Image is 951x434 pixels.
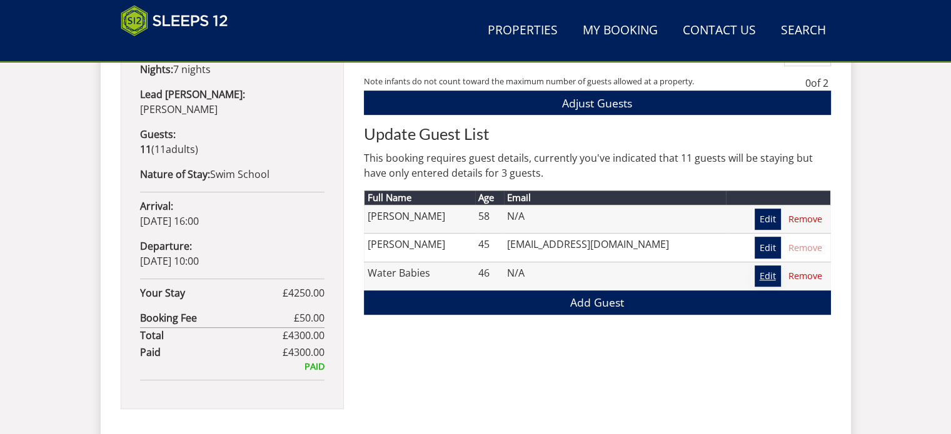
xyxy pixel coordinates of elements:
th: Full Name [364,190,475,205]
span: £ [283,285,325,300]
span: [PERSON_NAME] [140,102,218,116]
p: [DATE] 16:00 [140,199,325,229]
strong: Paid [140,345,283,360]
td: 46 [475,262,504,290]
a: Edit [755,237,781,258]
span: £ [283,328,325,343]
a: Edit [755,209,781,230]
span: s [190,142,195,156]
div: of 2 [803,76,831,91]
td: N/A [504,262,726,290]
strong: Nature of Stay: [140,167,210,181]
p: 7 nights [140,62,325,77]
strong: Total [140,328,283,343]
td: [PERSON_NAME] [364,205,475,233]
span: ( ) [140,142,198,156]
div: PAID [140,360,325,373]
h2: Update Guest List [364,125,831,142]
p: Swim School [140,167,325,182]
span: adult [154,142,195,156]
a: Properties [483,17,563,45]
span: 4300.00 [288,345,325,359]
span: 4250.00 [288,286,325,300]
strong: Arrival: [140,199,173,213]
td: N/A [504,205,726,233]
strong: Departure: [140,239,192,253]
button: Adjust Guests [364,91,831,115]
strong: Guests: [140,127,176,141]
th: Email [504,190,726,205]
span: 50.00 [299,311,325,325]
td: [EMAIL_ADDRESS][DOMAIN_NAME] [504,234,726,262]
strong: Your Stay [140,285,283,300]
span: 11 [154,142,166,156]
strong: Lead [PERSON_NAME]: [140,87,245,101]
span: Adjust Guests [562,96,632,111]
a: Add Guest [364,290,831,315]
strong: Booking Fee [140,310,294,325]
span: £ [283,345,325,360]
a: Remove [783,209,827,230]
td: 58 [475,205,504,233]
span: £ [294,310,325,325]
p: This booking requires guest details, currently you've indicated that 11 guests will be staying bu... [364,150,831,180]
td: [PERSON_NAME] [364,234,475,262]
p: [DATE] 10:00 [140,239,325,269]
span: 4300.00 [288,328,325,342]
a: My Booking [578,17,663,45]
a: Remove [783,237,827,258]
small: Note infants do not count toward the maximum number of guests allowed at a property. [364,76,803,91]
iframe: Customer reviews powered by Trustpilot [114,44,246,54]
span: 0 [805,76,811,90]
strong: Nights: [140,62,173,76]
img: Sleeps 12 [121,5,228,36]
a: Contact Us [678,17,761,45]
a: Remove [783,265,827,287]
th: Age [475,190,504,205]
td: Water Babies [364,262,475,290]
td: 45 [475,234,504,262]
a: Search [776,17,831,45]
a: Edit [755,265,781,287]
strong: 11 [140,142,151,156]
